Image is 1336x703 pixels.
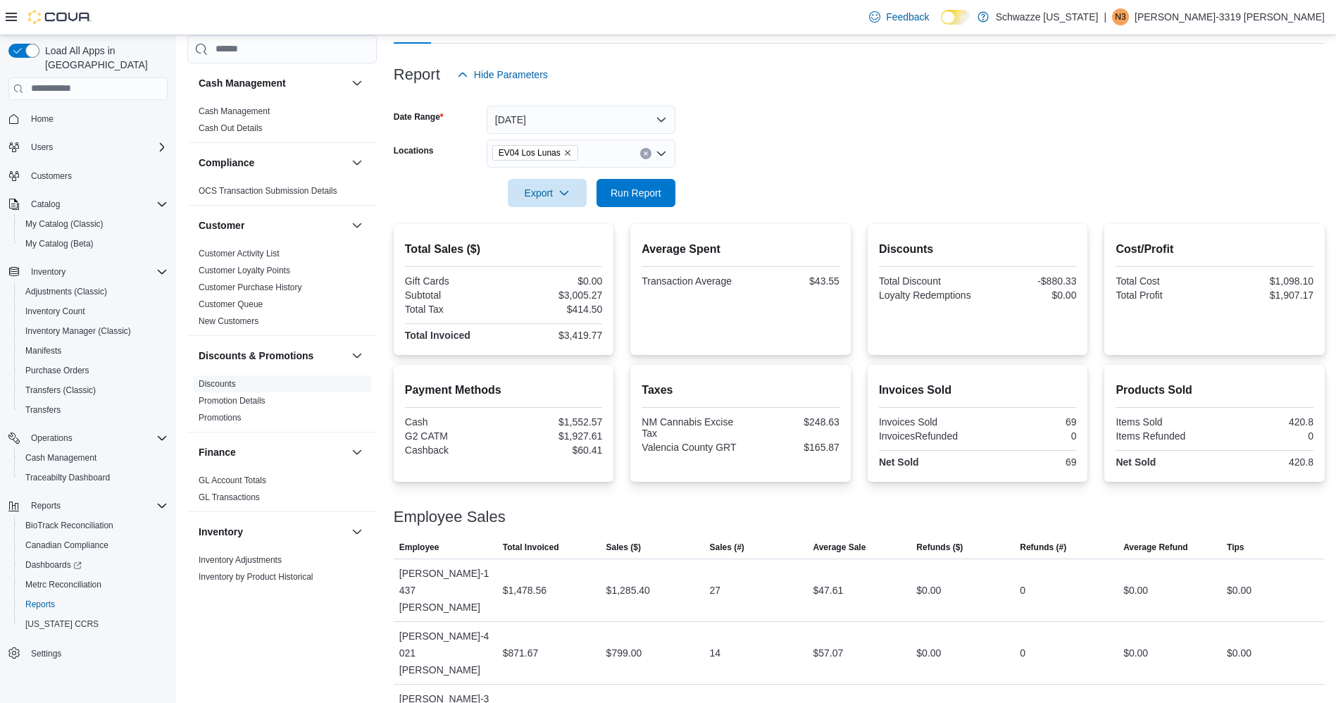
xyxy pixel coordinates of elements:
[20,402,168,418] span: Transfers
[14,214,173,234] button: My Catalog (Classic)
[405,330,470,341] strong: Total Invoiced
[642,442,737,453] div: Valencia County GRT
[25,472,110,483] span: Traceabilty Dashboard
[349,75,366,92] button: Cash Management
[199,475,266,486] span: GL Account Totals
[20,342,168,359] span: Manifests
[20,323,137,340] a: Inventory Manager (Classic)
[199,123,263,133] a: Cash Out Details
[20,537,114,554] a: Canadian Compliance
[405,241,603,258] h2: Total Sales ($)
[405,382,603,399] h2: Payment Methods
[516,179,578,207] span: Export
[199,571,313,583] span: Inventory by Product Historical
[394,145,434,156] label: Locations
[20,449,168,466] span: Cash Management
[606,582,650,599] div: $1,285.40
[1218,416,1313,428] div: 420.8
[199,379,236,389] a: Discounts
[879,275,975,287] div: Total Discount
[1116,382,1313,399] h2: Products Sold
[642,416,737,439] div: NM Cannabis Excise Tax
[503,582,547,599] div: $1,478.56
[31,266,65,278] span: Inventory
[20,616,104,633] a: [US_STATE] CCRS
[8,103,168,700] nav: Complex example
[451,61,554,89] button: Hide Parameters
[199,412,242,423] span: Promotions
[199,554,282,566] span: Inventory Adjustments
[199,475,266,485] a: GL Account Totals
[25,599,55,610] span: Reports
[25,286,107,297] span: Adjustments (Classic)
[14,468,173,487] button: Traceabilty Dashboard
[744,416,839,428] div: $248.63
[199,378,236,390] span: Discounts
[879,382,1077,399] h2: Invoices Sold
[20,449,102,466] a: Cash Management
[506,430,602,442] div: $1,927.61
[941,10,970,25] input: Dark Mode
[14,555,173,575] a: Dashboards
[1116,416,1211,428] div: Items Sold
[394,559,497,621] div: [PERSON_NAME]-1437 [PERSON_NAME]
[31,500,61,511] span: Reports
[1020,582,1025,599] div: 0
[710,542,744,553] span: Sales (#)
[14,614,173,634] button: [US_STATE] CCRS
[187,182,377,205] div: Compliance
[20,216,168,232] span: My Catalog (Classic)
[25,579,101,590] span: Metrc Reconciliation
[25,559,82,571] span: Dashboards
[199,349,346,363] button: Discounts & Promotions
[25,263,71,280] button: Inventory
[14,341,173,361] button: Manifests
[642,241,839,258] h2: Average Spent
[879,416,975,428] div: Invoices Sold
[199,299,263,310] span: Customer Queue
[199,282,302,293] span: Customer Purchase History
[474,68,548,82] span: Hide Parameters
[710,645,721,661] div: 14
[508,179,587,207] button: Export
[506,304,602,315] div: $414.50
[199,76,346,90] button: Cash Management
[199,316,258,327] span: New Customers
[879,430,975,442] div: InvoicesRefunded
[349,154,366,171] button: Compliance
[25,139,58,156] button: Users
[813,582,843,599] div: $47.61
[187,472,377,511] div: Finance
[980,275,1076,287] div: -$880.33
[199,572,313,582] a: Inventory by Product Historical
[1104,8,1106,25] p: |
[20,283,168,300] span: Adjustments (Classic)
[20,382,101,399] a: Transfers (Classic)
[3,108,173,129] button: Home
[20,283,113,300] a: Adjustments (Classic)
[25,497,66,514] button: Reports
[492,145,578,161] span: EV04 Los Lunas
[405,290,501,301] div: Subtotal
[199,349,313,363] h3: Discounts & Promotions
[20,576,107,593] a: Metrc Reconciliation
[31,142,53,153] span: Users
[1218,430,1313,442] div: 0
[3,642,173,663] button: Settings
[405,416,501,428] div: Cash
[744,275,839,287] div: $43.55
[506,416,602,428] div: $1,552.57
[1227,542,1244,553] span: Tips
[1123,582,1148,599] div: $0.00
[25,325,131,337] span: Inventory Manager (Classic)
[349,347,366,364] button: Discounts & Promotions
[20,469,116,486] a: Traceabilty Dashboard
[39,44,168,72] span: Load All Apps in [GEOGRAPHIC_DATA]
[199,525,243,539] h3: Inventory
[20,402,66,418] a: Transfers
[640,148,651,159] button: Clear input
[199,396,266,406] a: Promotion Details
[1116,275,1211,287] div: Total Cost
[20,362,95,379] a: Purchase Orders
[980,430,1076,442] div: 0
